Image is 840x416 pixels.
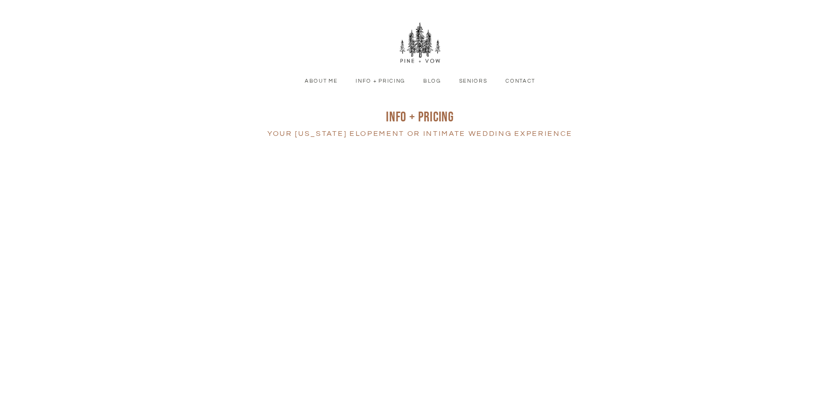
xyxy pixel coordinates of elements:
a: Seniors [452,77,494,85]
a: Blog [417,77,448,85]
span: INFO + pRICING [386,109,455,126]
a: About Me [298,77,344,85]
a: Contact [499,77,542,85]
img: Pine + Vow [399,22,441,64]
a: Info + Pricing [349,77,412,85]
h4: your [US_STATE] Elopement or intimate wedding experience [147,127,693,140]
